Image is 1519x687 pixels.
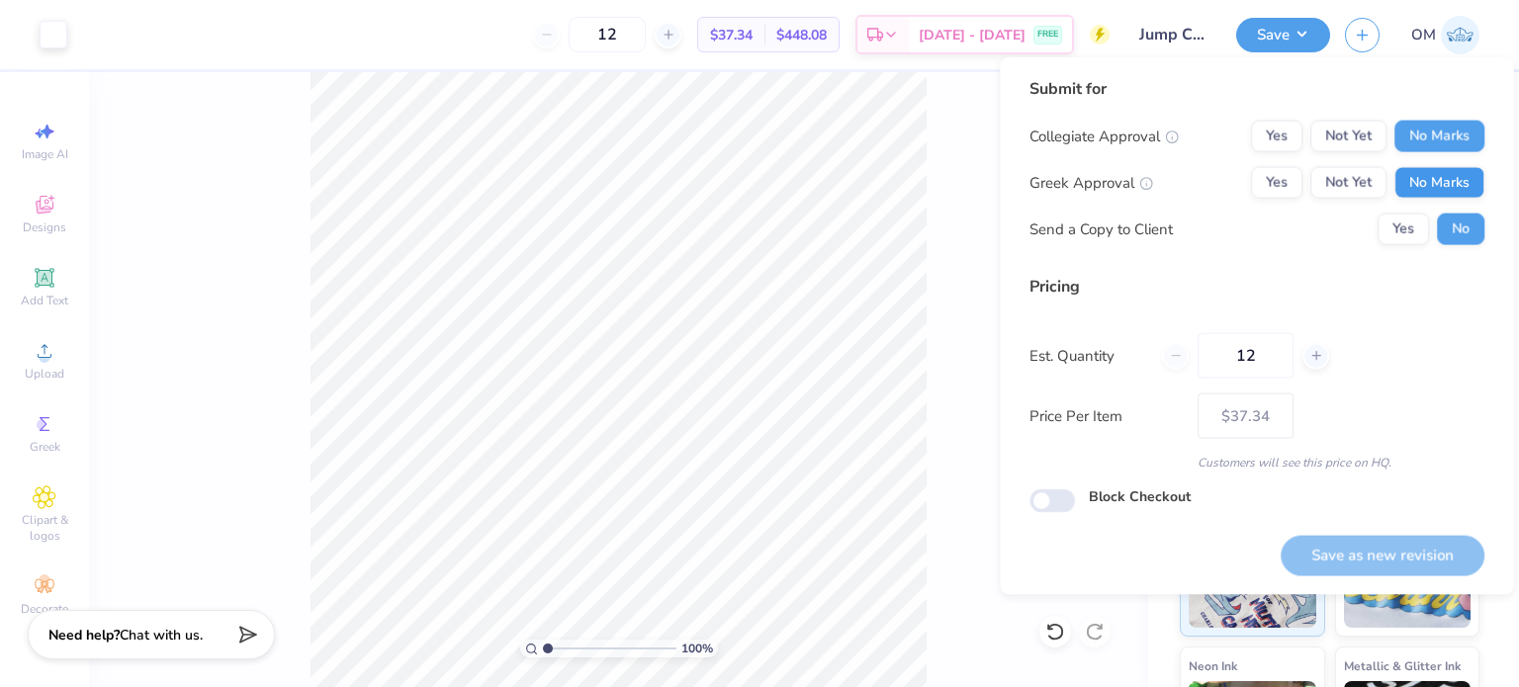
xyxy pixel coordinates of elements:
[1189,655,1237,676] span: Neon Ink
[48,626,120,644] strong: Need help?
[1394,167,1484,199] button: No Marks
[1037,28,1058,42] span: FREE
[1029,275,1484,299] div: Pricing
[1089,486,1191,507] label: Block Checkout
[1411,24,1436,46] span: OM
[1029,77,1484,101] div: Submit for
[1437,214,1484,245] button: No
[10,512,79,544] span: Clipart & logos
[1029,404,1183,427] label: Price Per Item
[776,25,827,45] span: $448.08
[1124,15,1221,54] input: Untitled Design
[710,25,753,45] span: $37.34
[1029,171,1153,194] div: Greek Approval
[681,640,713,657] span: 100 %
[1310,121,1386,152] button: Not Yet
[1394,121,1484,152] button: No Marks
[1378,214,1429,245] button: Yes
[919,25,1026,45] span: [DATE] - [DATE]
[120,626,203,644] span: Chat with us.
[1198,333,1294,379] input: – –
[1029,217,1173,240] div: Send a Copy to Client
[1251,121,1302,152] button: Yes
[25,366,64,382] span: Upload
[1029,454,1484,472] div: Customers will see this price on HQ.
[1236,18,1330,52] button: Save
[21,293,68,308] span: Add Text
[23,219,66,235] span: Designs
[569,17,646,52] input: – –
[1029,344,1147,367] label: Est. Quantity
[1344,655,1461,676] span: Metallic & Glitter Ink
[1441,16,1479,54] img: Om Mehrotra
[30,439,60,455] span: Greek
[1029,125,1179,147] div: Collegiate Approval
[22,146,68,162] span: Image AI
[21,601,68,617] span: Decorate
[1310,167,1386,199] button: Not Yet
[1251,167,1302,199] button: Yes
[1411,16,1479,54] a: OM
